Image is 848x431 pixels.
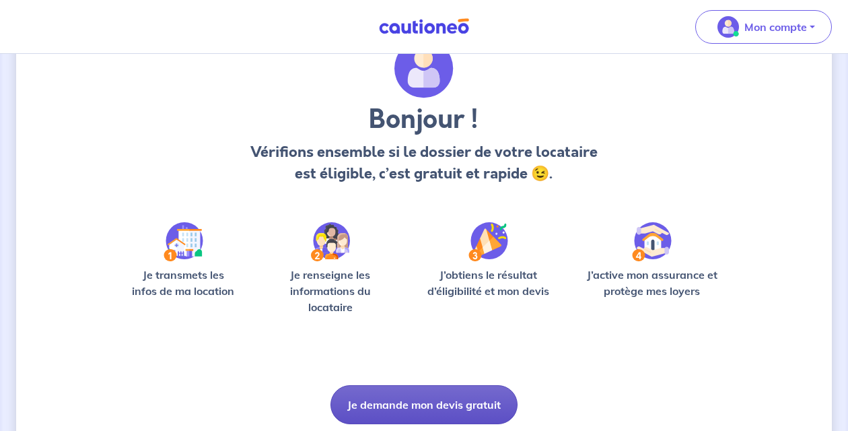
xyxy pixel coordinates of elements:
img: Cautioneo [374,18,474,35]
p: J’active mon assurance et protège mes loyers [580,267,724,299]
h3: Bonjour ! [249,104,599,136]
p: J’obtiens le résultat d’éligibilité et mon devis [419,267,559,299]
button: illu_account_valid_menu.svgMon compte [695,10,832,44]
img: /static/90a569abe86eec82015bcaae536bd8e6/Step-1.svg [164,222,203,261]
p: Je renseigne les informations du locataire [264,267,397,315]
p: Vérifions ensemble si le dossier de votre locataire est éligible, c’est gratuit et rapide 😉. [249,141,599,185]
img: illu_account_valid_menu.svg [717,16,739,38]
button: Je demande mon devis gratuit [330,385,518,424]
img: /static/c0a346edaed446bb123850d2d04ad552/Step-2.svg [311,222,350,261]
img: /static/bfff1cf634d835d9112899e6a3df1a5d/Step-4.svg [632,222,672,261]
img: /static/f3e743aab9439237c3e2196e4328bba9/Step-3.svg [468,222,508,261]
img: archivate [394,39,454,98]
p: Je transmets les infos de ma location [124,267,242,299]
p: Mon compte [744,19,807,35]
